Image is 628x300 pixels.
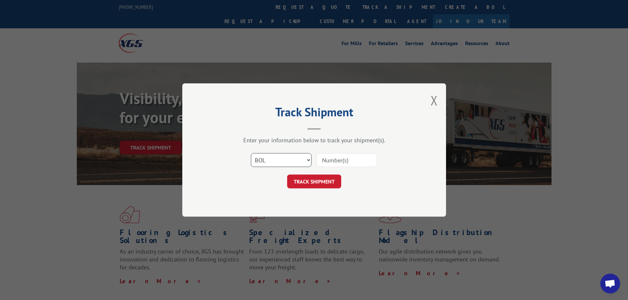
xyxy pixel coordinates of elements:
a: Open chat [600,274,620,293]
div: Enter your information below to track your shipment(s). [215,136,413,144]
button: TRACK SHIPMENT [287,175,341,188]
button: Close modal [431,92,438,109]
input: Number(s) [316,153,377,167]
h2: Track Shipment [215,107,413,120]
